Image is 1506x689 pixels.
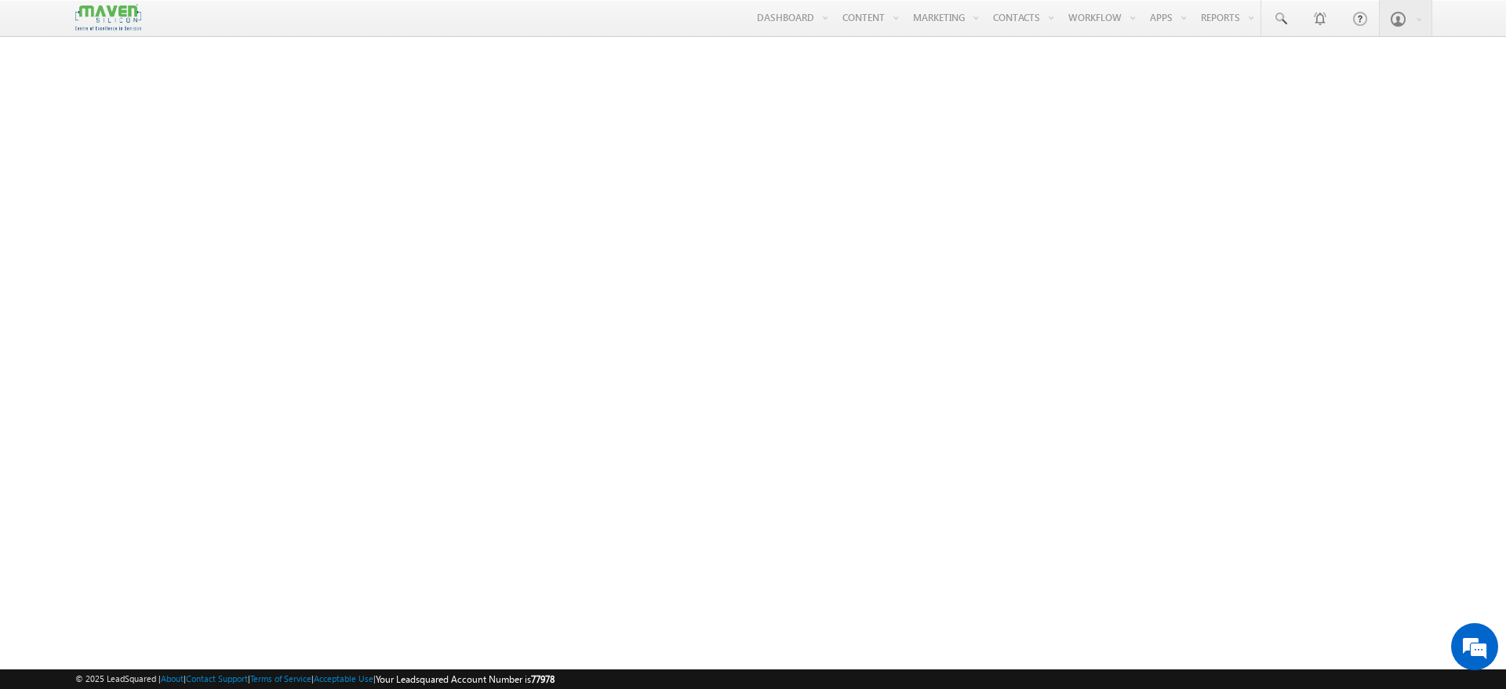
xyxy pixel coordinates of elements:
span: Your Leadsquared Account Number is [376,673,555,685]
img: Custom Logo [75,4,141,31]
span: © 2025 LeadSquared | | | | | [75,672,555,687]
a: About [161,673,184,684]
a: Contact Support [186,673,248,684]
a: Terms of Service [250,673,311,684]
span: 77978 [531,673,555,685]
a: Acceptable Use [314,673,373,684]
